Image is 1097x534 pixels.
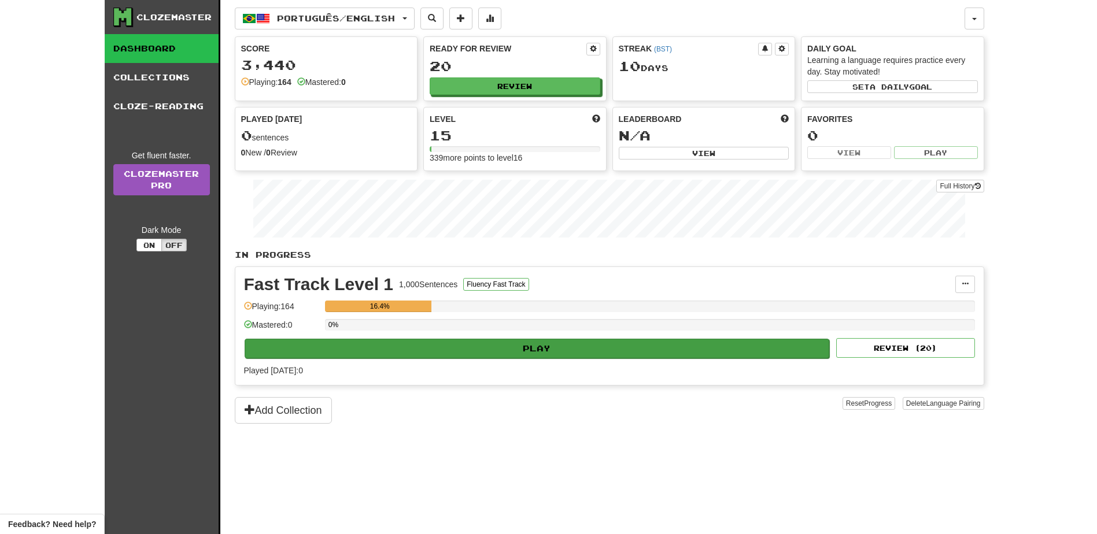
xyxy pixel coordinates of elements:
[241,127,252,143] span: 0
[592,113,600,125] span: Score more points to level up
[241,148,246,157] strong: 0
[105,63,219,92] a: Collections
[807,113,978,125] div: Favorites
[241,43,412,54] div: Score
[241,147,412,158] div: New / Review
[113,224,210,236] div: Dark Mode
[235,249,984,261] p: In Progress
[781,113,789,125] span: This week in points, UTC
[244,301,319,320] div: Playing: 164
[266,148,271,157] strong: 0
[420,8,444,29] button: Search sentences
[235,397,332,424] button: Add Collection
[328,301,431,312] div: 16.4%
[161,239,187,251] button: Off
[449,8,472,29] button: Add sentence to collection
[8,518,96,530] span: Open feedback widget
[241,76,291,88] div: Playing:
[936,180,984,192] button: Full History
[807,128,978,143] div: 0
[430,43,586,54] div: Ready for Review
[430,77,600,95] button: Review
[399,279,457,290] div: 1,000 Sentences
[619,59,789,74] div: Day s
[105,34,219,63] a: Dashboard
[430,128,600,143] div: 15
[430,113,456,125] span: Level
[277,13,395,23] span: Português / English
[241,113,302,125] span: Played [DATE]
[836,338,975,358] button: Review (20)
[619,127,651,143] span: N/A
[241,58,412,72] div: 3,440
[278,77,291,87] strong: 164
[619,147,789,160] button: View
[807,80,978,93] button: Seta dailygoal
[136,12,212,23] div: Clozemaster
[478,8,501,29] button: More stats
[807,43,978,54] div: Daily Goal
[244,366,303,375] span: Played [DATE]: 0
[430,59,600,73] div: 20
[619,113,682,125] span: Leaderboard
[807,146,891,159] button: View
[430,152,600,164] div: 339 more points to level 16
[245,339,830,358] button: Play
[463,278,529,291] button: Fluency Fast Track
[870,83,909,91] span: a daily
[136,239,162,251] button: On
[619,58,641,74] span: 10
[903,397,984,410] button: DeleteLanguage Pairing
[113,150,210,161] div: Get fluent faster.
[235,8,415,29] button: Português/English
[244,319,319,338] div: Mastered: 0
[341,77,346,87] strong: 0
[654,45,672,53] a: (BST)
[241,128,412,143] div: sentences
[894,146,978,159] button: Play
[105,92,219,121] a: Cloze-Reading
[244,276,394,293] div: Fast Track Level 1
[843,397,895,410] button: ResetProgress
[926,399,980,407] span: Language Pairing
[619,43,759,54] div: Streak
[113,164,210,195] a: ClozemasterPro
[864,399,892,407] span: Progress
[297,76,346,88] div: Mastered:
[807,54,978,77] div: Learning a language requires practice every day. Stay motivated!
